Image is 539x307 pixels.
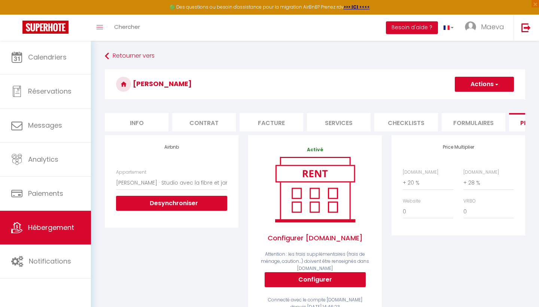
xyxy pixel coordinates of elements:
[259,225,371,251] span: Configurer [DOMAIN_NAME]
[116,169,146,176] label: Appartement
[455,77,514,92] button: Actions
[240,113,303,131] li: Facture
[344,4,370,10] a: >>> ICI <<<<
[172,113,236,131] li: Contrat
[109,15,146,41] a: Chercher
[259,146,371,153] p: Activé
[307,113,371,131] li: Services
[265,272,366,287] button: Configurer
[261,251,369,271] span: Attention : les frais supplémentaires (frais de ménage, caution...) doivent être renseignés dans ...
[22,21,68,34] img: Super Booking
[267,153,363,225] img: rent.png
[114,23,140,31] span: Chercher
[386,21,438,34] button: Besoin d'aide ?
[403,198,421,205] label: Website
[459,15,514,41] a: ... Maeva
[442,113,505,131] li: Formulaires
[105,49,525,63] a: Retourner vers
[116,145,227,150] h4: Airbnb
[28,189,63,198] span: Paiements
[105,113,168,131] li: Info
[28,223,74,232] span: Hébergement
[28,155,58,164] span: Analytics
[463,169,499,176] label: [DOMAIN_NAME]
[105,69,525,99] h3: [PERSON_NAME]
[465,21,476,33] img: ...
[28,121,62,130] span: Messages
[403,169,438,176] label: [DOMAIN_NAME]
[116,196,227,211] button: Desynchroniser
[403,145,514,150] h4: Price Multiplier
[463,198,476,205] label: VRBO
[28,52,67,62] span: Calendriers
[29,256,71,266] span: Notifications
[28,86,71,96] span: Réservations
[521,23,531,32] img: logout
[374,113,438,131] li: Checklists
[481,22,504,31] span: Maeva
